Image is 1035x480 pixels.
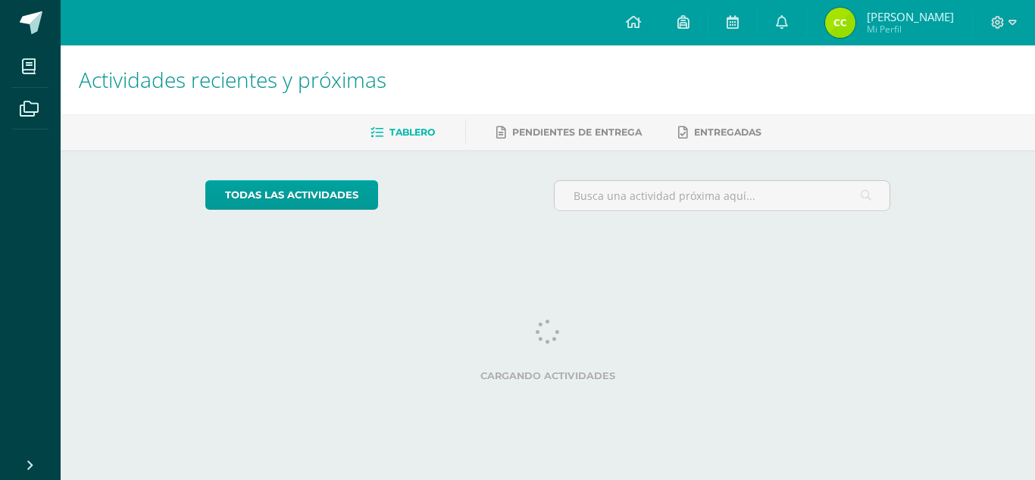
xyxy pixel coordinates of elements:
[371,120,435,145] a: Tablero
[205,180,378,210] a: todas las Actividades
[694,126,761,138] span: Entregadas
[496,120,642,145] a: Pendientes de entrega
[205,370,891,382] label: Cargando actividades
[678,120,761,145] a: Entregadas
[389,126,435,138] span: Tablero
[512,126,642,138] span: Pendientes de entrega
[555,181,890,210] input: Busca una actividad próxima aquí...
[867,9,954,24] span: [PERSON_NAME]
[825,8,855,38] img: 72e6737e3b6229c48af0c29fd7a6a595.png
[867,23,954,36] span: Mi Perfil
[79,65,386,94] span: Actividades recientes y próximas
